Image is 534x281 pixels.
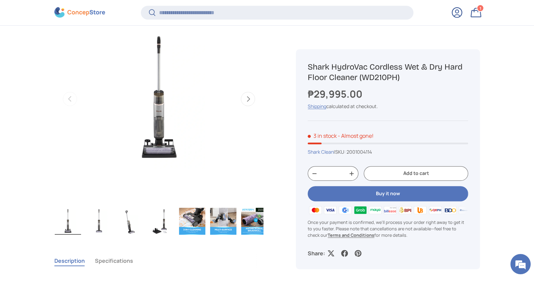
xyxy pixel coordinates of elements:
img: grabpay [353,205,367,215]
img: bdo [443,205,458,215]
a: Shark Clean [308,149,334,155]
span: | [334,149,372,155]
img: Shark HydroVac Cordless Wet & Dry Hard Floor Cleaner (WD210PH) [210,208,236,235]
img: metrobank [458,205,473,215]
a: Terms and Conditions [328,232,374,238]
img: Shark HydroVac Cordless Wet & Dry Hard Floor Cleaner (WD210PH) [86,208,112,235]
button: Description [54,253,85,269]
button: Add to cart [364,167,468,181]
img: Shark HydroVac Cordless Wet & Dry Hard Floor Cleaner (WD210PH) [148,208,174,235]
img: Shark HydroVac Cordless Wet & Dry Hard Floor Cleaner (WD210PH) [179,208,205,235]
img: gcash [338,205,353,215]
img: billease [383,205,398,215]
h1: Shark HydroVac Cordless Wet & Dry Hard Floor Cleaner (WD210PH) [308,62,468,83]
img: maya [368,205,383,215]
img: Shark HydroVac Cordless Wet & Dry Hard Floor Cleaner (WD210PH) [55,208,81,235]
img: master [308,205,323,215]
button: Specifications [95,253,133,269]
img: Shark HydroVac Cordless Wet & Dry Hard Floor Cleaner (WD210PH) [241,208,268,235]
span: 3 in stock [308,132,337,140]
a: Shipping [308,103,326,110]
button: Buy it now [308,186,468,202]
span: SKU: [335,149,346,155]
strong: ₱29,995.00 [308,87,364,101]
img: ConcepStore [54,7,105,18]
div: calculated at checkout. [308,103,468,110]
p: Share: [308,250,325,258]
img: ubp [413,205,428,215]
span: 2001004114 [347,149,372,155]
img: visa [323,205,338,215]
img: qrph [428,205,442,215]
span: 1 [479,6,481,11]
p: Once your payment is confirmed, we'll process your order right away to get it to you faster. Plea... [308,219,468,239]
p: - Almost gone! [338,132,374,140]
img: bpi [398,205,413,215]
img: Shark HydroVac Cordless Wet & Dry Hard Floor Cleaner (WD210PH) [117,208,143,235]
